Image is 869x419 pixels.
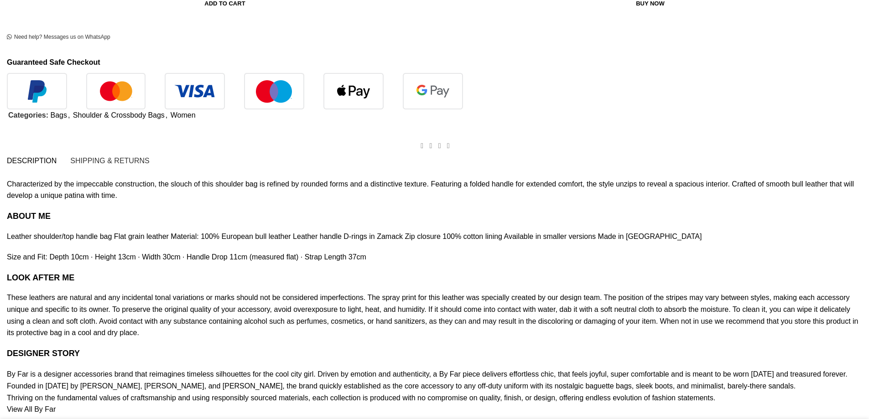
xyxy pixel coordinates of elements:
[7,251,862,263] p: Size and Fit: Depth 10cm · Height 13cm · Width 30cm · Handle Drop 11cm (measured flat) · Strap Le...
[7,157,57,165] span: Description
[7,292,862,338] p: These leathers are natural and any incidental tonal variations or marks should not be considered ...
[70,157,149,165] span: Shipping & Returns
[73,111,165,119] a: Shoulder & Crossbody Bags
[8,111,48,119] span: Categories:
[7,212,51,221] strong: ABOUT ME
[435,140,444,153] a: Pinterest social link
[7,73,463,109] img: guaranteed-safe-checkout-bordered.j
[50,111,67,119] a: Bags
[7,368,862,415] p: By Far is a designer accessories brand that reimagines timeless silhouettes for the cool city gir...
[7,273,74,282] strong: LOOK AFTER ME
[7,58,100,66] strong: Guaranteed Safe Checkout
[427,140,435,153] a: X social link
[444,140,453,153] a: WhatsApp social link
[7,178,862,202] p: Characterized by the impeccable construction, the slouch of this shoulder bag is refined by round...
[7,349,80,358] strong: DESIGNER STORY
[7,231,862,243] p: Leather shoulder/top handle bag Flat grain leather Material: 100% European bull leather Leather h...
[166,109,167,121] span: ,
[7,405,56,413] a: View All By Far
[171,111,196,119] a: Women
[418,140,427,153] a: Facebook social link
[68,109,70,121] span: ,
[7,34,110,41] a: Need help? Messages us on WhatsApp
